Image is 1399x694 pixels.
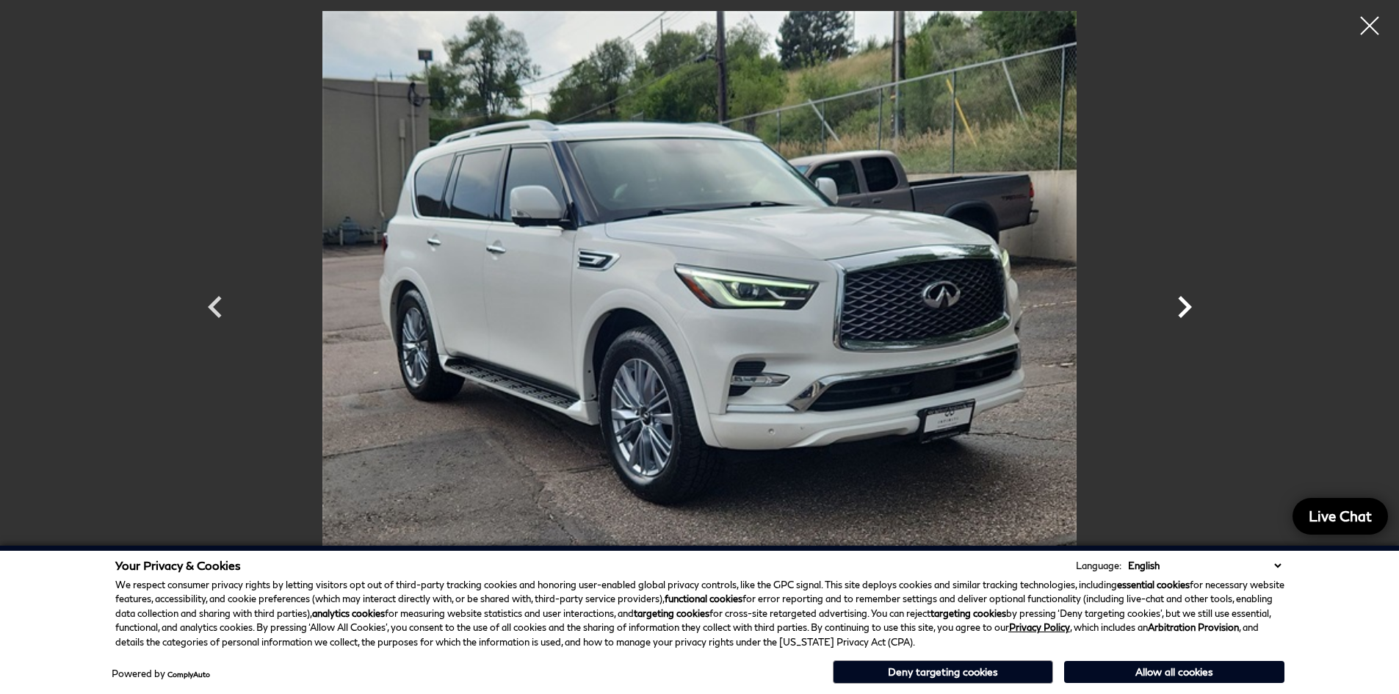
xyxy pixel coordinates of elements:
p: We respect consumer privacy rights by letting visitors opt out of third-party tracking cookies an... [115,578,1284,650]
select: Language Select [1124,558,1284,573]
strong: analytics cookies [312,607,385,619]
strong: essential cookies [1117,579,1190,590]
strong: targeting cookies [634,607,709,619]
button: Allow all cookies [1064,661,1284,683]
strong: targeting cookies [930,607,1006,619]
a: Privacy Policy [1009,621,1070,633]
img: Used 2022 Moonstone White INFINITI LUXE image 14 [259,11,1140,576]
strong: Arbitration Provision [1148,621,1239,633]
a: ComplyAuto [167,670,210,679]
span: Your Privacy & Cookies [115,558,241,572]
div: Next [1163,278,1207,344]
strong: functional cookies [665,593,742,604]
span: Live Chat [1301,507,1379,525]
button: Deny targeting cookies [833,660,1053,684]
div: Powered by [112,669,210,679]
a: Live Chat [1293,498,1388,535]
div: Language: [1076,561,1121,571]
div: Previous [193,278,237,344]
